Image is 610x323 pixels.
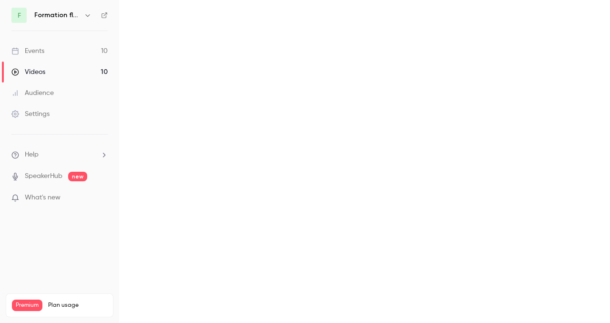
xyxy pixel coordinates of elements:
[11,88,54,98] div: Audience
[12,300,42,311] span: Premium
[11,67,45,77] div: Videos
[48,302,107,309] span: Plan usage
[25,150,39,160] span: Help
[11,46,44,56] div: Events
[34,10,80,20] h6: Formation flow
[96,194,108,202] iframe: Noticeable Trigger
[11,150,108,160] li: help-dropdown-opener
[25,193,61,203] span: What's new
[11,109,50,119] div: Settings
[68,172,87,181] span: new
[25,171,62,181] a: SpeakerHub
[18,10,21,21] span: F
